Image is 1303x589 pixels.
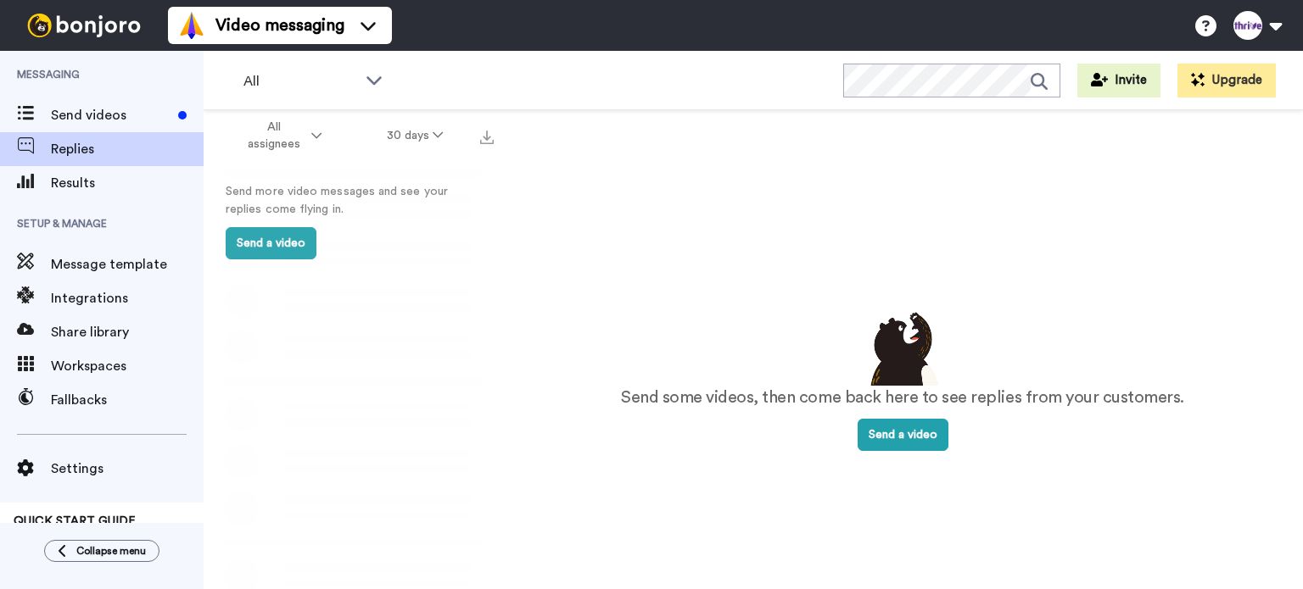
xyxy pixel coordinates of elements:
[20,14,148,37] img: bj-logo-header-white.svg
[51,390,204,410] span: Fallbacks
[621,386,1184,410] p: Send some videos, then come back here to see replies from your customers.
[76,544,146,558] span: Collapse menu
[480,131,494,144] img: export.svg
[51,139,204,159] span: Replies
[1177,64,1276,97] button: Upgrade
[14,515,136,527] span: QUICK START GUIDE
[51,105,171,125] span: Send videos
[243,71,357,92] span: All
[51,322,204,342] span: Share library
[207,112,355,159] button: All assignees
[226,183,480,219] p: Send more video messages and see your replies come flying in.
[355,120,476,151] button: 30 days
[226,227,316,259] button: Send a video
[51,254,204,275] span: Message template
[51,458,204,479] span: Settings
[44,540,159,562] button: Collapse menu
[178,12,205,39] img: vm-color.svg
[860,308,945,386] img: results-emptystates.png
[51,288,204,308] span: Integrations
[239,119,308,153] span: All assignees
[51,356,204,376] span: Workspaces
[1077,64,1160,97] button: Invite
[858,419,948,451] button: Send a video
[475,123,499,148] button: Export all results that match these filters now.
[51,173,204,193] span: Results
[215,14,344,37] span: Video messaging
[858,429,948,441] a: Send a video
